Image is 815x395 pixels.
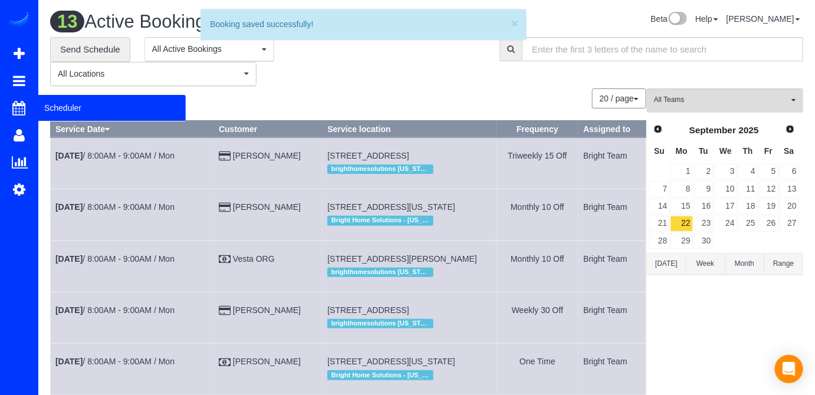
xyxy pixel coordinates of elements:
img: Automaid Logo [7,12,31,28]
a: [DATE]/ 8:00AM - 9:00AM / Mon [55,151,175,160]
span: Tuesday [699,146,708,156]
span: [STREET_ADDRESS][US_STATE] [327,357,455,366]
b: [DATE] [55,151,83,160]
span: All Locations [58,68,241,80]
i: Credit Card Payment [219,152,231,160]
span: [STREET_ADDRESS][US_STATE] [327,202,455,212]
td: Frequency [497,241,579,292]
span: Scheduler [38,94,186,121]
a: 15 [671,198,692,214]
a: [DATE]/ 8:00AM - 9:00AM / Mon [55,357,175,366]
a: [PERSON_NAME] [233,357,301,366]
td: Service location [323,241,497,292]
td: Assigned to [579,137,646,189]
a: 12 [759,181,778,197]
a: Prev [650,121,666,138]
td: Assigned to [579,241,646,292]
span: Next [786,124,795,134]
a: 26 [759,216,778,232]
a: 1 [671,164,692,180]
th: Customer [214,120,323,137]
div: Open Intercom Messenger [775,355,803,383]
td: Assigned to [579,292,646,343]
a: Beta [650,14,687,24]
a: Help [695,14,718,24]
a: Vesta ORG [233,254,275,264]
a: 2 [694,164,714,180]
td: Frequency [497,344,579,395]
td: Schedule date [51,189,214,241]
td: Customer [214,344,323,395]
img: New interface [668,12,687,27]
th: Assigned to [579,120,646,137]
td: Frequency [497,137,579,189]
a: Next [782,121,798,138]
a: 22 [671,216,692,232]
button: [DATE] [647,253,686,275]
button: All Active Bookings [144,37,274,61]
a: 14 [649,198,669,214]
span: brighthomesolutions [US_STATE] [327,268,433,277]
td: Assigned to [579,344,646,395]
a: [PERSON_NAME] [233,151,301,160]
a: 24 [714,216,737,232]
a: 29 [671,233,692,249]
a: 27 [780,216,799,232]
a: [DATE]/ 8:00AM - 9:00AM / Mon [55,305,175,315]
td: Assigned to [579,189,646,241]
span: brighthomesolutions [US_STATE] [327,164,433,174]
a: 16 [694,198,714,214]
span: Prev [653,124,663,134]
td: Schedule date [51,137,214,189]
nav: Pagination navigation [593,88,646,108]
a: 19 [759,198,778,214]
td: Service location [323,292,497,343]
button: × [511,17,518,29]
a: 25 [738,216,758,232]
div: Location [327,316,491,331]
a: 4 [738,164,758,180]
td: Customer [214,292,323,343]
th: Service Date [51,120,214,137]
div: Booking saved successfully! [210,18,517,30]
i: Check Payment [219,358,231,367]
button: All Locations [50,62,257,86]
a: [PERSON_NAME] [727,14,800,24]
span: brighthomesolutions [US_STATE] [327,319,433,328]
span: Sunday [654,146,665,156]
button: Range [764,253,803,275]
th: Service location [323,120,497,137]
ol: All Teams [647,88,803,107]
td: Schedule date [51,241,214,292]
span: [STREET_ADDRESS] [327,305,409,315]
a: 23 [694,216,714,232]
a: 20 [780,198,799,214]
i: Check Payment [219,255,231,264]
td: Schedule date [51,292,214,343]
td: Schedule date [51,344,214,395]
b: [DATE] [55,305,83,315]
a: 11 [738,181,758,197]
a: 7 [649,181,669,197]
th: Frequency [497,120,579,137]
b: [DATE] [55,202,83,212]
span: September [689,125,737,135]
a: 8 [671,181,692,197]
span: Saturday [784,146,794,156]
div: Location [327,367,491,383]
input: Enter the first 3 letters of the name to search [522,37,803,61]
span: All Teams [654,95,788,105]
span: All Active Bookings [152,43,259,55]
span: Friday [764,146,773,156]
a: 13 [780,181,799,197]
a: [DATE]/ 8:00AM - 9:00AM / Mon [55,254,175,264]
span: 2025 [739,125,759,135]
a: 10 [714,181,737,197]
td: Service location [323,344,497,395]
a: 28 [649,233,669,249]
a: 6 [780,164,799,180]
button: All Teams [647,88,803,113]
h1: Active Bookings [50,12,418,32]
td: Service location [323,189,497,241]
